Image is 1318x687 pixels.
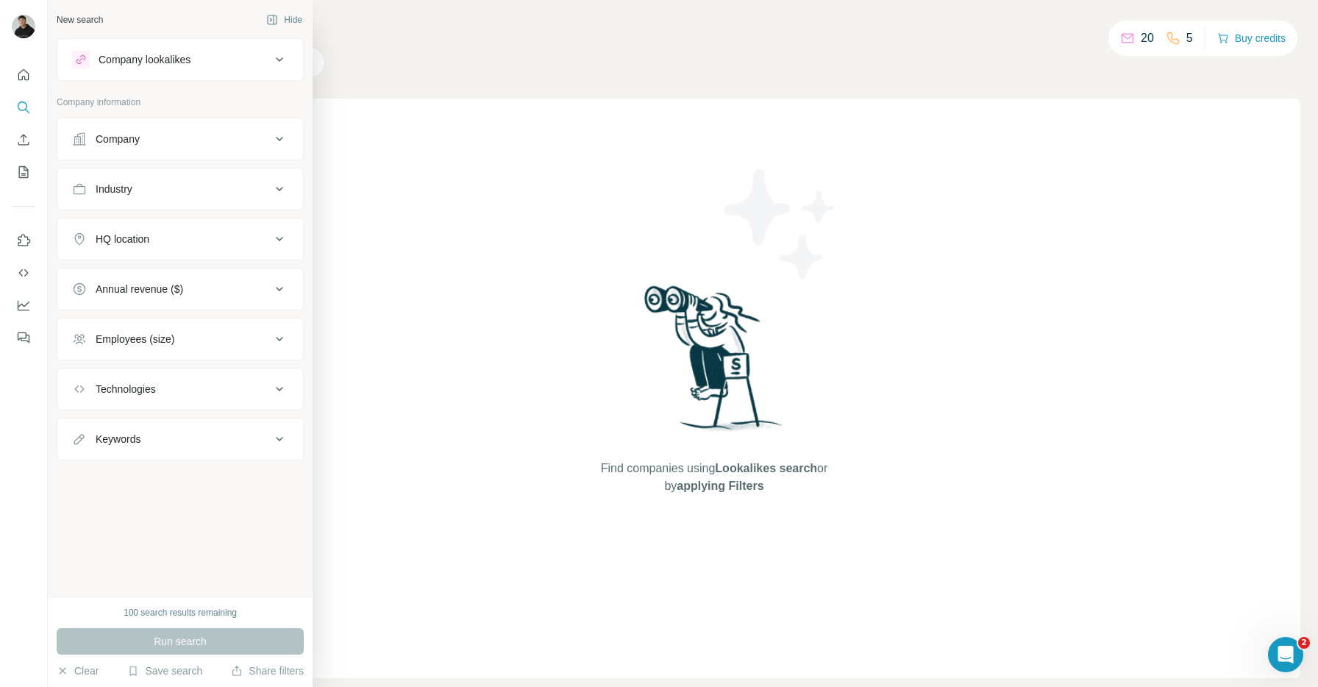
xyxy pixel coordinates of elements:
button: Quick start [12,62,35,88]
div: Company lookalikes [99,52,190,67]
button: Technologies [57,371,303,407]
div: New search [57,13,103,26]
button: Company lookalikes [57,42,303,77]
img: Surfe Illustration - Woman searching with binoculars [638,282,791,446]
div: 100 search results remaining [124,606,237,619]
div: Technologies [96,382,156,396]
span: Find companies using or by [596,460,832,495]
button: Hide [256,9,313,31]
div: Annual revenue ($) [96,282,183,296]
p: 5 [1186,29,1193,47]
button: Use Surfe on LinkedIn [12,227,35,254]
button: Industry [57,171,303,207]
iframe: Intercom live chat [1268,637,1303,672]
div: Keywords [96,432,140,446]
button: Buy credits [1217,28,1286,49]
div: Company [96,132,140,146]
button: Annual revenue ($) [57,271,303,307]
button: Clear [57,663,99,678]
div: HQ location [96,232,149,246]
img: Avatar [12,15,35,38]
button: My lists [12,159,35,185]
p: Company information [57,96,304,109]
span: 2 [1298,637,1310,649]
button: HQ location [57,221,303,257]
span: applying Filters [677,480,763,492]
button: Save search [127,663,202,678]
div: Employees (size) [96,332,174,346]
button: Enrich CSV [12,127,35,153]
p: 20 [1141,29,1154,47]
button: Search [12,94,35,121]
button: Use Surfe API [12,260,35,286]
span: Lookalikes search [715,462,817,474]
button: Company [57,121,303,157]
button: Feedback [12,324,35,351]
button: Keywords [57,421,303,457]
h4: Search [128,18,1300,38]
div: Industry [96,182,132,196]
img: Surfe Illustration - Stars [714,157,847,290]
button: Share filters [231,663,304,678]
button: Employees (size) [57,321,303,357]
button: Dashboard [12,292,35,318]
